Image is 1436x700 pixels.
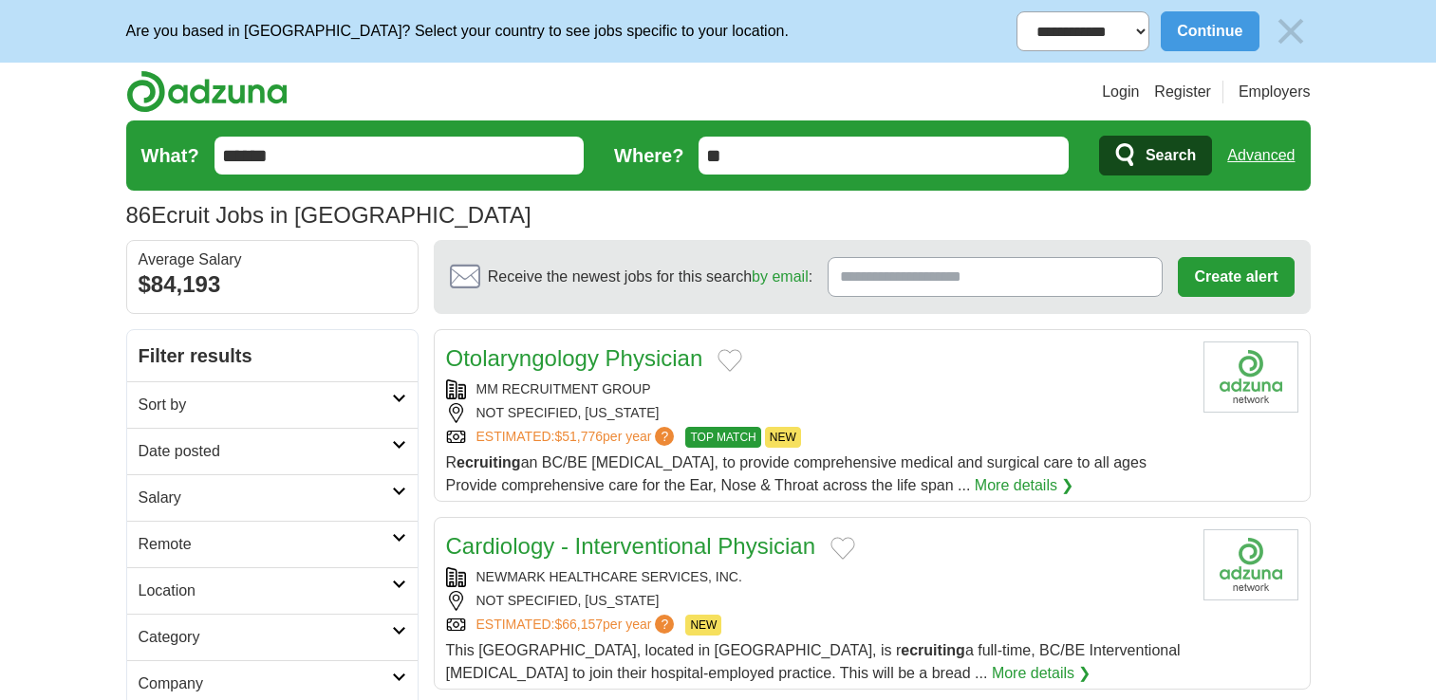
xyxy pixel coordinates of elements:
[1099,136,1212,175] button: Search
[127,428,418,474] a: Date posted
[1102,81,1139,103] a: Login
[127,330,418,381] h2: Filter results
[127,614,418,660] a: Category
[126,20,789,43] p: Are you based in [GEOGRAPHIC_DATA]? Select your country to see jobs specific to your location.
[139,440,392,463] h2: Date posted
[127,474,418,521] a: Salary
[457,454,521,470] strong: ecruiting
[141,141,199,170] label: What?
[139,267,406,302] div: $84,193
[1227,137,1295,175] a: Advanced
[718,349,742,372] button: Add to favorite jobs
[1239,81,1311,103] a: Employers
[139,487,392,509] h2: Salary
[685,427,760,448] span: TOP MATCH
[1203,529,1298,600] img: Company logo
[975,474,1074,497] a: More details ❯
[1146,137,1196,175] span: Search
[446,591,1188,611] div: NOT SPECIFIED, [US_STATE]
[139,533,392,556] h2: Remote
[554,429,603,444] span: $51,776
[554,617,603,632] span: $66,157
[126,202,532,228] h1: Ecruit Jobs in [GEOGRAPHIC_DATA]
[139,580,392,602] h2: Location
[126,70,288,113] img: Adzuna logo
[476,615,679,636] a: ESTIMATED:$66,157per year?
[655,615,674,634] span: ?
[992,662,1091,685] a: More details ❯
[139,626,392,649] h2: Category
[139,394,392,416] h2: Sort by
[488,266,812,288] span: Receive the newest jobs for this search :
[614,141,683,170] label: Where?
[655,427,674,446] span: ?
[476,427,679,448] a: ESTIMATED:$51,776per year?
[830,537,855,560] button: Add to favorite jobs
[476,381,651,396] a: MM RECRUITMENT GROUP
[139,672,392,695] h2: Company
[127,521,418,567] a: Remote
[446,403,1188,423] div: NOT SPECIFIED, [US_STATE]
[139,252,406,267] div: Average Salary
[685,615,721,636] span: NEW
[1154,81,1211,103] a: Register
[1178,257,1294,297] button: Create alert
[765,427,801,448] span: NEW
[1203,341,1298,413] img: M/M Recruitment Group logo
[446,345,703,371] a: Otolaryngology Physician
[752,268,809,285] a: by email
[127,381,418,428] a: Sort by
[127,567,418,614] a: Location
[446,567,1188,587] div: NEWMARK HEALTHCARE SERVICES, INC.
[446,642,1181,681] span: This [GEOGRAPHIC_DATA], located in [GEOGRAPHIC_DATA], is r a full-time, BC/BE Interventional [MED...
[901,642,965,658] strong: ecruiting
[1161,11,1259,51] button: Continue
[126,198,152,232] span: 86
[446,533,816,559] a: Cardiology - Interventional Physician
[446,454,1147,493] span: R an BC/BE [MEDICAL_DATA], to provide comprehensive medical and surgical care to all ages Provide...
[1271,11,1311,51] img: icon_close_no_bg.svg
